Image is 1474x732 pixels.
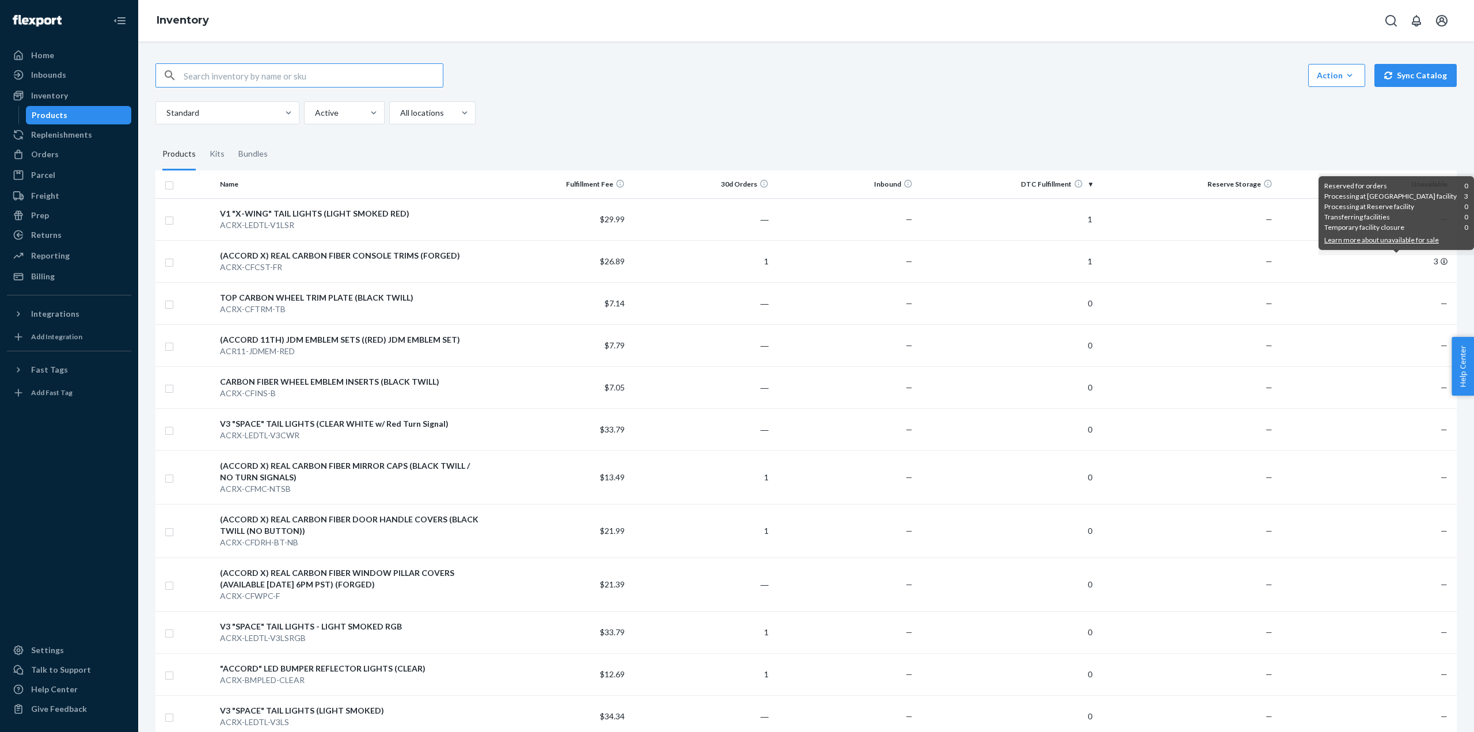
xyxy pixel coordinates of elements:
[220,483,481,495] div: ACRX-CFMC-NTSB
[31,271,55,282] div: Billing
[7,66,131,84] a: Inbounds
[1452,337,1474,396] button: Help Center
[220,418,481,430] div: V3 "SPACE" TAIL LIGHTS (CLEAR WHITE w/ Red Turn Signal)
[220,716,481,728] div: ACRX-LEDTL-V3LS
[605,382,625,392] span: $7.05
[917,240,1097,282] td: 1
[31,149,59,160] div: Orders
[1380,9,1403,32] button: Open Search Box
[31,250,70,261] div: Reporting
[31,229,62,241] div: Returns
[7,86,131,105] a: Inventory
[917,504,1097,557] td: 0
[1324,181,1468,191] div: Reserved for orders
[1441,669,1448,679] span: —
[906,340,913,350] span: —
[399,107,400,119] input: All locations
[629,611,773,653] td: 1
[629,408,773,450] td: ―
[7,145,131,164] a: Orders
[1324,191,1468,202] div: Processing at [GEOGRAPHIC_DATA] facility
[31,90,68,101] div: Inventory
[7,187,131,205] a: Freight
[1441,298,1448,308] span: —
[906,214,913,224] span: —
[220,537,481,548] div: ACRX-CFDRH-BT-NB
[210,138,225,170] div: Kits
[220,208,481,219] div: V1 "X-WING" TAIL LIGHTS (LIGHT SMOKED RED)
[1266,298,1272,308] span: —
[108,9,131,32] button: Close Navigation
[1441,340,1448,350] span: —
[31,684,78,695] div: Help Center
[906,526,913,536] span: —
[1324,202,1468,212] div: Processing at Reserve facility
[26,106,132,124] a: Products
[7,206,131,225] a: Prep
[314,107,315,119] input: Active
[906,424,913,434] span: —
[629,282,773,324] td: ―
[629,170,773,198] th: 30d Orders
[1405,9,1428,32] button: Open notifications
[7,384,131,402] a: Add Fast Tag
[906,579,913,589] span: —
[184,64,443,87] input: Search inventory by name or sku
[917,450,1097,504] td: 0
[629,450,773,504] td: 1
[31,664,91,676] div: Talk to Support
[1266,424,1272,434] span: —
[220,514,481,537] div: (ACCORD X) REAL CARBON FIBER DOOR HANDLE COVERS (BLACK TWILL (NO BUTTON))
[1441,382,1448,392] span: —
[31,169,55,181] div: Parcel
[220,376,481,388] div: CARBON FIBER WHEEL EMBLEM INSERTS (BLACK TWILL)
[1441,711,1448,721] span: —
[600,627,625,637] span: $33.79
[31,69,66,81] div: Inbounds
[1266,340,1272,350] span: —
[1441,424,1448,434] span: —
[13,15,62,26] img: Flexport logo
[31,332,82,342] div: Add Integration
[1097,170,1277,198] th: Reserve Storage
[215,170,485,198] th: Name
[31,364,68,376] div: Fast Tags
[1464,202,1468,212] span: 0
[917,366,1097,408] td: 0
[629,198,773,240] td: ―
[31,644,64,656] div: Settings
[773,170,917,198] th: Inbound
[1266,472,1272,482] span: —
[220,674,481,686] div: ACRX-BMPLED-CLEAR
[220,304,481,315] div: ACRX-CFTRM-TB
[600,472,625,482] span: $13.49
[629,504,773,557] td: 1
[1266,526,1272,536] span: —
[220,430,481,441] div: ACRX-LEDTL-V3CWR
[1430,9,1453,32] button: Open account menu
[629,366,773,408] td: ―
[1317,70,1357,81] div: Action
[1324,212,1468,222] div: Transferring facilities
[917,198,1097,240] td: 1
[220,346,481,357] div: ACR11-JDMEM-RED
[1266,711,1272,721] span: —
[220,219,481,231] div: ACRX-LEDTL-V1LSR
[600,669,625,679] span: $12.69
[220,621,481,632] div: V3 "SPACE" TAIL LIGHTS - LIGHT SMOKED RGB
[906,711,913,721] span: —
[157,14,209,26] a: Inventory
[1324,222,1468,233] div: Temporary facility closure
[32,109,67,121] div: Products
[31,308,79,320] div: Integrations
[1277,170,1457,198] th: Unavailable
[1266,579,1272,589] span: —
[220,261,481,273] div: ACRX-CFCST-FR
[485,170,629,198] th: Fulfillment Fee
[1266,256,1272,266] span: —
[7,328,131,346] a: Add Integration
[220,388,481,399] div: ACRX-CFINS-B
[220,590,481,602] div: ACRX-CFWPC-F
[1277,240,1457,282] td: 3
